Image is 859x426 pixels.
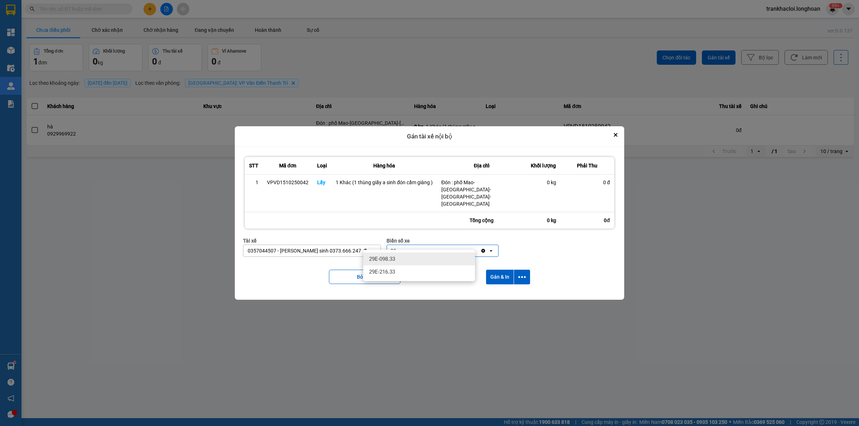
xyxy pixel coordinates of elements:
div: 0357044507 - [PERSON_NAME] sinh 0373.666.247 [248,247,361,254]
svg: open [370,248,376,254]
svg: Clear value [480,248,486,254]
div: 0 kg [526,212,560,229]
div: Biển số xe [387,237,499,245]
div: 1 [249,179,258,186]
span: 29E-216.33 [369,268,395,275]
div: VPVD1510250042 [267,179,309,186]
div: Tài xế [243,237,381,245]
div: Mã đơn [267,161,309,170]
div: dialog [235,126,624,300]
div: Khối lượng [531,161,556,170]
div: Lấy [317,179,327,186]
div: Hàng hóa [336,161,433,170]
svg: open [488,248,494,254]
div: Tổng cộng [437,212,526,229]
ul: Menu [363,250,475,281]
span: 29E-098.33 [369,255,395,263]
button: Gán & In [486,270,514,284]
div: STT [249,161,258,170]
div: Đón : phố Mao-[GEOGRAPHIC_DATA]-[GEOGRAPHIC_DATA]-[GEOGRAPHIC_DATA] [441,179,522,207]
svg: Clear value [363,248,368,254]
div: Phải Thu [565,161,610,170]
button: Close [611,131,620,139]
div: 0 đ [565,179,610,186]
div: 0 kg [531,179,556,186]
button: Bỏ qua [329,270,401,284]
div: Gán tài xế nội bộ [235,126,624,147]
div: 1 Khác (1 thùng giấy a sinh đón cẩm giàng ) [336,179,433,186]
div: Loại [317,161,327,170]
div: 0đ [560,212,614,229]
div: Địa chỉ [441,161,522,170]
input: Selected 0357044507 - Vũ văn sinh 0373.666.247. [362,247,363,254]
